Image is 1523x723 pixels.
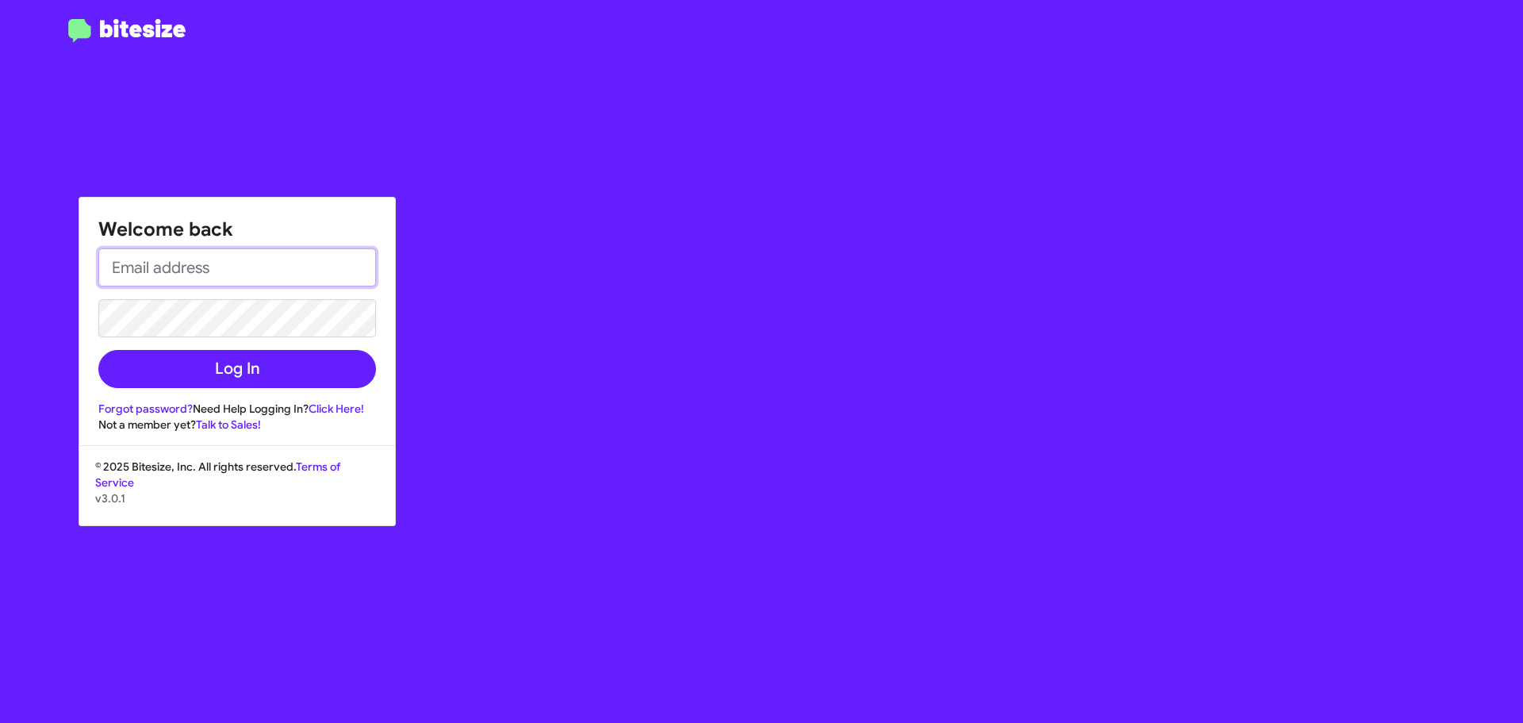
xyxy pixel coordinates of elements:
[98,248,376,287] input: Email address
[98,350,376,388] button: Log In
[98,217,376,242] h1: Welcome back
[309,402,364,416] a: Click Here!
[196,417,261,432] a: Talk to Sales!
[98,401,376,417] div: Need Help Logging In?
[79,459,395,525] div: © 2025 Bitesize, Inc. All rights reserved.
[98,417,376,433] div: Not a member yet?
[95,490,379,506] p: v3.0.1
[98,402,193,416] a: Forgot password?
